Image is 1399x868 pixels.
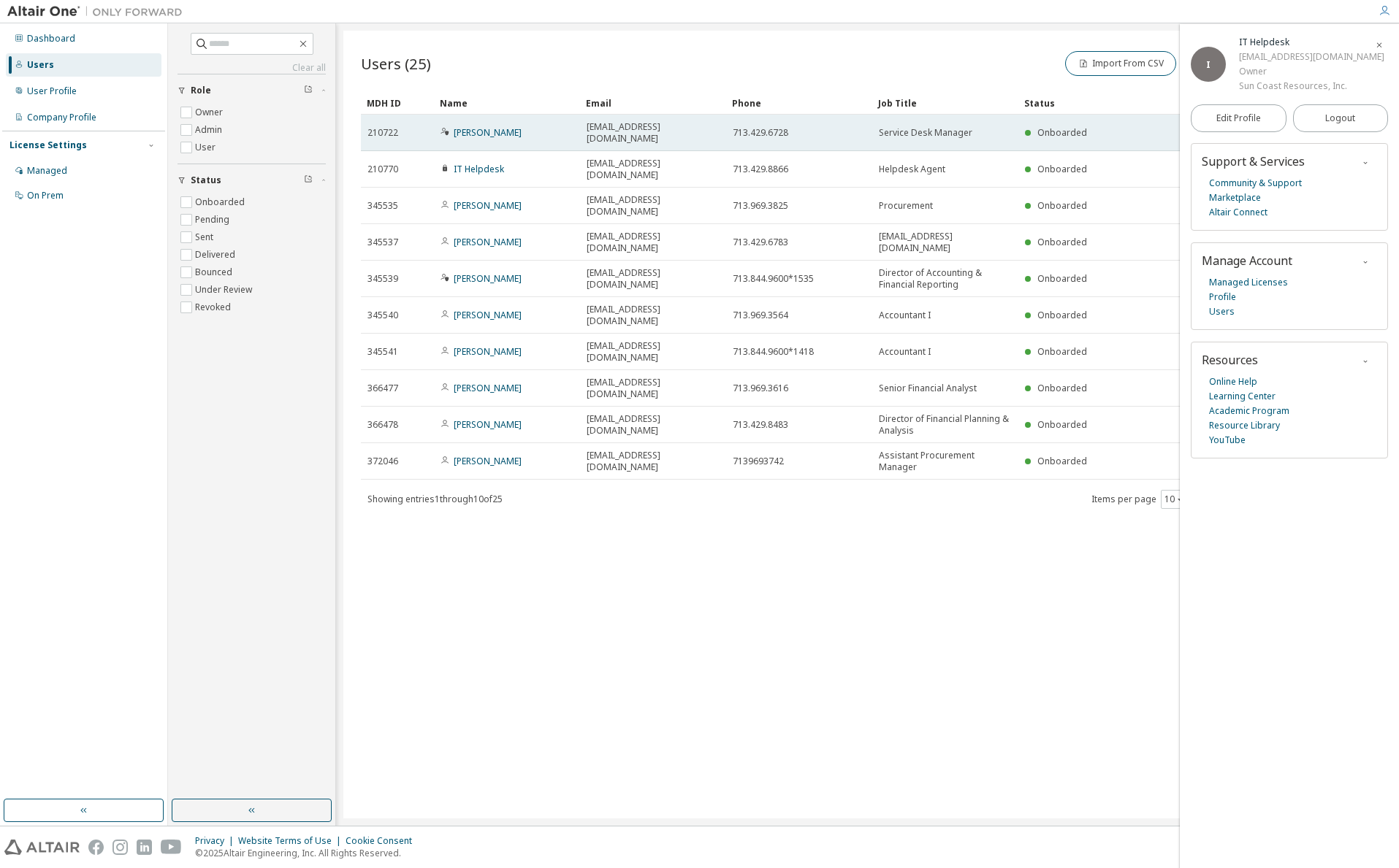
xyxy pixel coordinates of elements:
a: Community & Support [1209,176,1302,191]
span: Onboarded [1037,382,1087,394]
span: 345539 [367,273,398,285]
label: Owner [195,104,226,121]
span: 345540 [367,310,398,321]
span: Logout [1325,111,1355,126]
a: YouTube [1209,433,1246,448]
span: Users (25) [361,53,431,74]
label: Revoked [195,299,234,316]
label: Sent [195,228,216,246]
a: [PERSON_NAME] [454,418,522,431]
span: [EMAIL_ADDRESS][DOMAIN_NAME] [587,340,720,364]
span: Onboarded [1037,163,1087,175]
span: Onboarded [1037,236,1087,248]
div: Email [586,91,720,115]
span: 713.429.6728 [733,127,788,139]
span: [EMAIL_ADDRESS][DOMAIN_NAME] [587,231,720,254]
div: Users [27,59,54,71]
a: IT Helpdesk [454,163,504,175]
div: Website Terms of Use [238,835,346,847]
span: Onboarded [1037,309,1087,321]
span: Manage Account [1202,253,1292,269]
span: 210770 [367,164,398,175]
span: Resources [1202,352,1258,368]
span: Director of Accounting & Financial Reporting [879,267,1012,291]
span: 345541 [367,346,398,358]
p: © 2025 Altair Engineering, Inc. All Rights Reserved. [195,847,421,859]
label: Pending [195,211,232,228]
a: Clear all [178,62,326,74]
img: linkedin.svg [137,840,152,855]
img: Altair One [7,4,190,19]
span: 713.969.3825 [733,200,788,212]
span: 366477 [367,383,398,394]
div: Owner [1239,64,1384,79]
span: 345537 [367,237,398,248]
span: 210722 [367,127,398,139]
img: youtube.svg [161,840,182,855]
span: Clear filter [304,85,313,96]
span: Onboarded [1037,455,1087,467]
span: Showing entries 1 through 10 of 25 [367,493,503,505]
span: Procurement [879,200,933,212]
a: Users [1209,304,1235,319]
div: [EMAIL_ADDRESS][DOMAIN_NAME] [1239,50,1384,64]
button: 10 [1164,493,1184,505]
button: Import From CSV [1065,51,1176,76]
div: Phone [732,91,866,115]
span: Onboarded [1037,418,1087,431]
div: MDH ID [367,91,428,115]
a: Marketplace [1209,191,1261,205]
span: Clear filter [304,174,313,186]
a: Managed Licenses [1209,275,1288,290]
label: Delivered [195,246,238,264]
a: [PERSON_NAME] [454,309,522,321]
a: Resource Library [1209,418,1280,433]
div: Company Profile [27,112,96,123]
a: Profile [1209,290,1236,304]
span: [EMAIL_ADDRESS][DOMAIN_NAME] [587,413,720,437]
span: 372046 [367,456,398,467]
a: [PERSON_NAME] [454,236,522,248]
a: Edit Profile [1191,104,1286,132]
span: Director of Financial Planning & Analysis [879,413,1012,437]
div: Privacy [195,835,238,847]
span: Service Desk Manager [879,127,972,139]
span: [EMAIL_ADDRESS][DOMAIN_NAME] [587,121,720,145]
span: Onboarded [1037,126,1087,139]
a: [PERSON_NAME] [454,455,522,467]
div: IT Helpdesk [1239,35,1384,50]
span: Onboarded [1037,345,1087,358]
label: User [195,139,218,156]
label: Under Review [195,281,255,299]
span: 713.429.6783 [733,237,788,248]
span: Role [191,85,211,96]
span: 713.969.3564 [733,310,788,321]
div: Dashboard [27,33,75,45]
img: altair_logo.svg [4,840,80,855]
span: 713.429.8866 [733,164,788,175]
label: Onboarded [195,193,248,211]
div: Managed [27,165,67,177]
a: Academic Program [1209,404,1289,418]
button: Role [178,74,326,107]
span: [EMAIL_ADDRESS][DOMAIN_NAME] [587,158,720,181]
a: [PERSON_NAME] [454,382,522,394]
a: Online Help [1209,375,1257,389]
div: Cookie Consent [346,835,421,847]
div: Sun Coast Resources, Inc. [1239,79,1384,93]
span: Onboarded [1037,272,1087,285]
span: Support & Services [1202,153,1305,169]
a: Altair Connect [1209,205,1268,220]
span: Senior Financial Analyst [879,383,977,394]
button: Status [178,164,326,196]
span: Onboarded [1037,199,1087,212]
span: Items per page [1091,490,1188,509]
span: 713.844.9600*1418 [733,346,814,358]
span: Assistant Procurement Manager [879,450,1012,473]
span: [EMAIL_ADDRESS][DOMAIN_NAME] [587,267,720,291]
div: User Profile [27,85,77,97]
img: instagram.svg [113,840,128,855]
span: Status [191,174,221,186]
span: I [1206,58,1211,71]
div: Job Title [878,91,1013,115]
